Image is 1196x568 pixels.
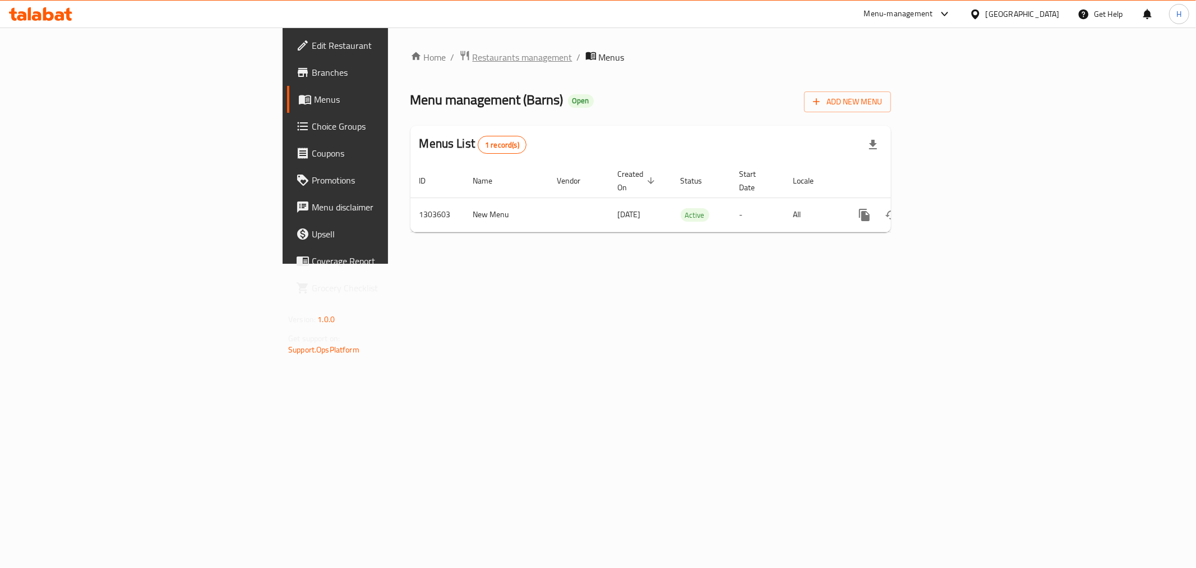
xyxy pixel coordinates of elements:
[577,51,581,64] li: /
[813,95,882,109] span: Add New Menu
[681,174,717,187] span: Status
[314,93,473,106] span: Menus
[618,167,658,194] span: Created On
[478,136,527,154] div: Total records count
[568,96,594,106] span: Open
[599,51,625,64] span: Menus
[287,140,482,167] a: Coupons
[419,135,527,154] h2: Menus List
[287,194,482,221] a: Menu disclaimer
[287,221,482,248] a: Upsell
[986,8,1060,20] div: [GEOGRAPHIC_DATA]
[312,200,473,214] span: Menu disclaimer
[410,164,968,232] table: enhanced table
[864,7,933,21] div: Menu-management
[312,39,473,52] span: Edit Restaurant
[681,208,709,222] div: Active
[288,331,340,346] span: Get support on:
[410,87,564,112] span: Menu management ( Barns )
[681,209,709,222] span: Active
[478,140,526,150] span: 1 record(s)
[288,312,316,327] span: Version:
[287,113,482,140] a: Choice Groups
[804,91,891,112] button: Add New Menu
[784,198,842,232] td: All
[287,248,482,274] a: Coverage Report
[419,174,441,187] span: ID
[287,32,482,59] a: Edit Restaurant
[317,312,335,327] span: 1.0.0
[473,174,507,187] span: Name
[1176,8,1181,20] span: H
[473,51,572,64] span: Restaurants management
[312,120,473,133] span: Choice Groups
[878,201,905,228] button: Change Status
[842,164,968,198] th: Actions
[618,207,641,222] span: [DATE]
[851,201,878,228] button: more
[312,254,473,268] span: Coverage Report
[860,131,886,158] div: Export file
[287,167,482,194] a: Promotions
[288,342,359,357] a: Support.OpsPlatform
[287,59,482,86] a: Branches
[793,174,829,187] span: Locale
[287,86,482,113] a: Menus
[557,174,595,187] span: Vendor
[312,146,473,160] span: Coupons
[312,173,473,187] span: Promotions
[740,167,771,194] span: Start Date
[731,198,784,232] td: -
[464,198,548,232] td: New Menu
[568,94,594,108] div: Open
[312,66,473,79] span: Branches
[410,50,891,65] nav: breadcrumb
[287,274,482,301] a: Grocery Checklist
[459,50,572,65] a: Restaurants management
[312,281,473,295] span: Grocery Checklist
[312,227,473,241] span: Upsell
